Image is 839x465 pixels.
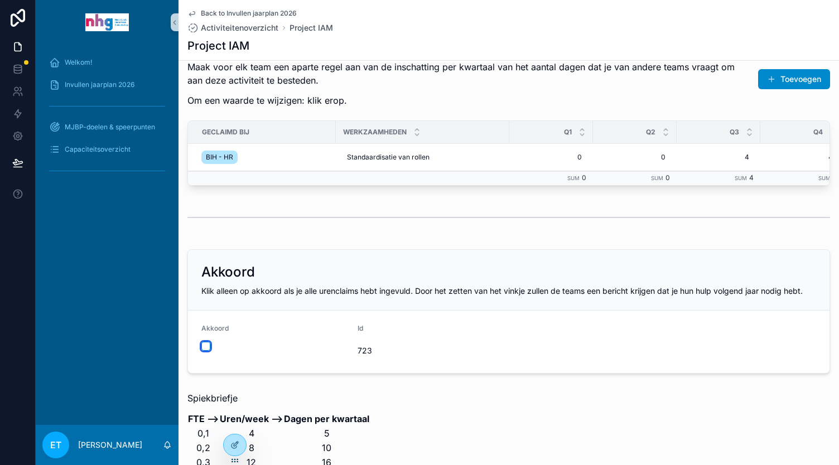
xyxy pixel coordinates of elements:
[65,80,134,89] span: Invullen jaarplan 2026
[283,426,370,440] td: 5
[582,173,586,182] span: 0
[813,128,823,137] span: Q4
[730,128,739,137] span: Q3
[206,153,233,162] span: BIH - HR
[36,45,179,194] div: scrollable content
[564,128,572,137] span: Q1
[651,175,663,181] small: Sum
[358,324,363,332] span: Id
[187,426,219,440] td: 0,1
[65,58,92,67] span: Welkom!
[283,411,370,426] th: Dagen per kwartaal
[604,153,666,162] span: 0
[50,438,61,452] span: ET
[283,440,370,455] td: 10
[290,22,333,33] a: Project IAM
[187,440,219,455] td: 0,2
[202,128,249,137] span: Geclaimd bij
[42,75,172,95] a: Invullen jaarplan 2026
[201,286,803,296] span: Klik alleen op akkoord als je alle urenclaims hebt ingevuld. Door het zetten van het vinkje zulle...
[65,123,155,132] span: MJBP-doelen & speerpunten
[187,38,249,54] h1: Project IAM
[758,69,830,89] button: Toevoegen
[78,439,142,451] p: [PERSON_NAME]
[201,324,229,332] span: Akkoord
[219,426,283,440] td: 4
[201,263,255,281] h2: Akkoord
[735,175,747,181] small: Sum
[187,9,297,18] a: Back to Invullen jaarplan 2026
[187,22,278,33] a: Activiteitenoverzicht
[42,52,172,72] a: Welkom!
[772,153,833,162] span: 4
[567,175,580,181] small: Sum
[187,411,219,426] th: FTE -->
[666,173,670,182] span: 0
[358,345,505,356] span: 723
[688,153,749,162] span: 4
[42,139,172,159] a: Capaciteitsoverzicht
[85,13,129,31] img: App logo
[520,153,582,162] span: 0
[219,440,283,455] td: 8
[187,94,746,107] p: Om een waarde te wijzigen: klik erop.
[219,411,283,426] th: Uren/week -->
[187,60,746,87] p: Maak voor elk team een aparte regel aan van de inschatting per kwartaal van het aantal dagen dat ...
[201,9,297,18] span: Back to Invullen jaarplan 2026
[65,145,131,154] span: Capaciteitsoverzicht
[187,391,830,405] p: Spiekbriefje
[347,153,430,162] span: Standaardisatie van rollen
[749,173,754,182] span: 4
[818,175,831,181] small: Sum
[201,22,278,33] span: Activiteitenoverzicht
[343,128,407,137] span: Werkzaamheden
[42,117,172,137] a: MJBP-doelen & speerpunten
[646,128,655,137] span: Q2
